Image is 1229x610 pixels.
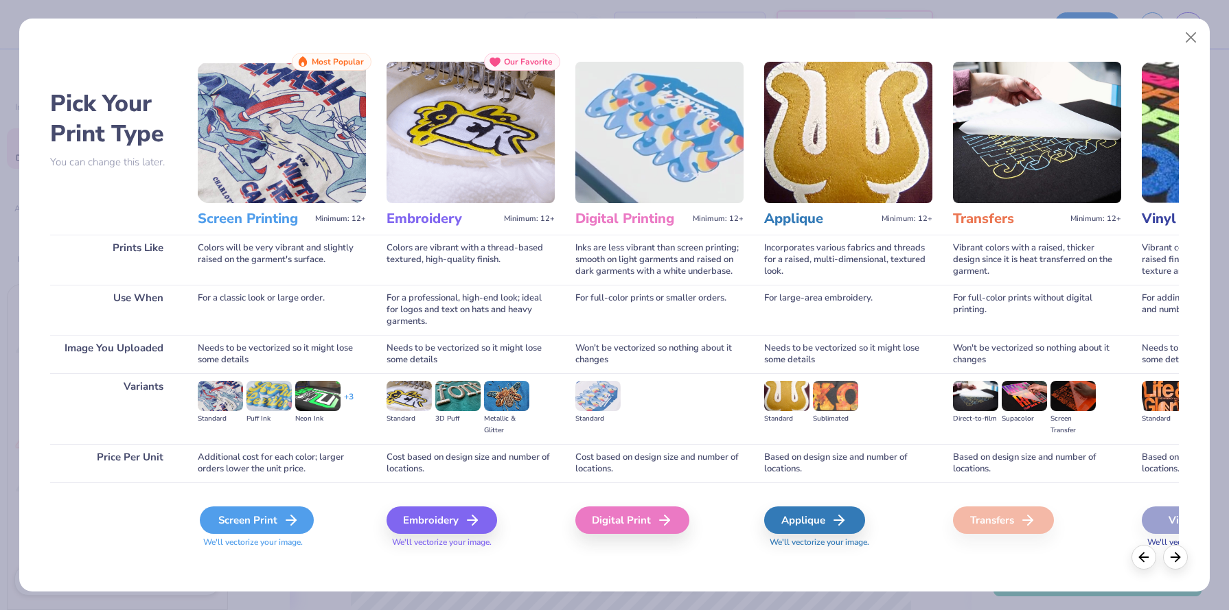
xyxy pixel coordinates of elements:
[953,444,1121,482] div: Based on design size and number of locations.
[198,235,366,285] div: Colors will be very vibrant and slightly raised on the garment's surface.
[1142,381,1187,411] img: Standard
[575,506,689,534] div: Digital Print
[764,285,932,335] div: For large-area embroidery.
[50,444,177,482] div: Price Per Unit
[953,381,998,411] img: Direct-to-film
[1178,25,1204,51] button: Close
[387,235,555,285] div: Colors are vibrant with a thread-based textured, high-quality finish.
[1050,413,1096,436] div: Screen Transfer
[575,335,744,373] div: Won't be vectorized so nothing about it changes
[953,285,1121,335] div: For full-color prints without digital printing.
[200,506,314,534] div: Screen Print
[764,506,865,534] div: Applique
[387,537,555,548] span: We'll vectorize your image.
[882,214,932,224] span: Minimum: 12+
[1142,413,1187,425] div: Standard
[246,413,292,425] div: Puff Ink
[198,413,243,425] div: Standard
[435,413,481,425] div: 3D Puff
[198,210,310,228] h3: Screen Printing
[387,506,497,534] div: Embroidery
[953,235,1121,285] div: Vibrant colors with a raised, thicker design since it is heat transferred on the garment.
[575,235,744,285] div: Inks are less vibrant than screen printing; smooth on light garments and raised on dark garments ...
[198,285,366,335] div: For a classic look or large order.
[575,62,744,203] img: Digital Printing
[295,413,341,425] div: Neon Ink
[387,444,555,482] div: Cost based on design size and number of locations.
[198,444,366,482] div: Additional cost for each color; larger orders lower the unit price.
[198,335,366,373] div: Needs to be vectorized so it might lose some details
[575,413,621,425] div: Standard
[1050,381,1096,411] img: Screen Transfer
[764,210,876,228] h3: Applique
[575,285,744,335] div: For full-color prints or smaller orders.
[504,214,555,224] span: Minimum: 12+
[504,57,553,67] span: Our Favorite
[764,335,932,373] div: Needs to be vectorized so it might lose some details
[693,214,744,224] span: Minimum: 12+
[387,285,555,335] div: For a professional, high-end look; ideal for logos and text on hats and heavy garments.
[575,444,744,482] div: Cost based on design size and number of locations.
[198,62,366,203] img: Screen Printing
[344,391,354,414] div: + 3
[575,381,621,411] img: Standard
[764,444,932,482] div: Based on design size and number of locations.
[764,381,809,411] img: Standard
[198,381,243,411] img: Standard
[387,62,555,203] img: Embroidery
[387,335,555,373] div: Needs to be vectorized so it might lose some details
[312,57,364,67] span: Most Popular
[295,381,341,411] img: Neon Ink
[575,210,687,228] h3: Digital Printing
[484,413,529,436] div: Metallic & Glitter
[813,381,858,411] img: Sublimated
[387,210,498,228] h3: Embroidery
[1002,381,1047,411] img: Supacolor
[953,210,1065,228] h3: Transfers
[953,335,1121,373] div: Won't be vectorized so nothing about it changes
[1002,413,1047,425] div: Supacolor
[764,413,809,425] div: Standard
[764,235,932,285] div: Incorporates various fabrics and threads for a raised, multi-dimensional, textured look.
[764,62,932,203] img: Applique
[387,381,432,411] img: Standard
[50,156,177,168] p: You can change this later.
[50,235,177,285] div: Prints Like
[813,413,858,425] div: Sublimated
[953,62,1121,203] img: Transfers
[953,506,1054,534] div: Transfers
[50,335,177,373] div: Image You Uploaded
[1070,214,1121,224] span: Minimum: 12+
[50,285,177,335] div: Use When
[435,381,481,411] img: 3D Puff
[50,89,177,149] h2: Pick Your Print Type
[198,537,366,548] span: We'll vectorize your image.
[764,537,932,548] span: We'll vectorize your image.
[246,381,292,411] img: Puff Ink
[50,373,177,444] div: Variants
[315,214,366,224] span: Minimum: 12+
[953,413,998,425] div: Direct-to-film
[484,381,529,411] img: Metallic & Glitter
[387,413,432,425] div: Standard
